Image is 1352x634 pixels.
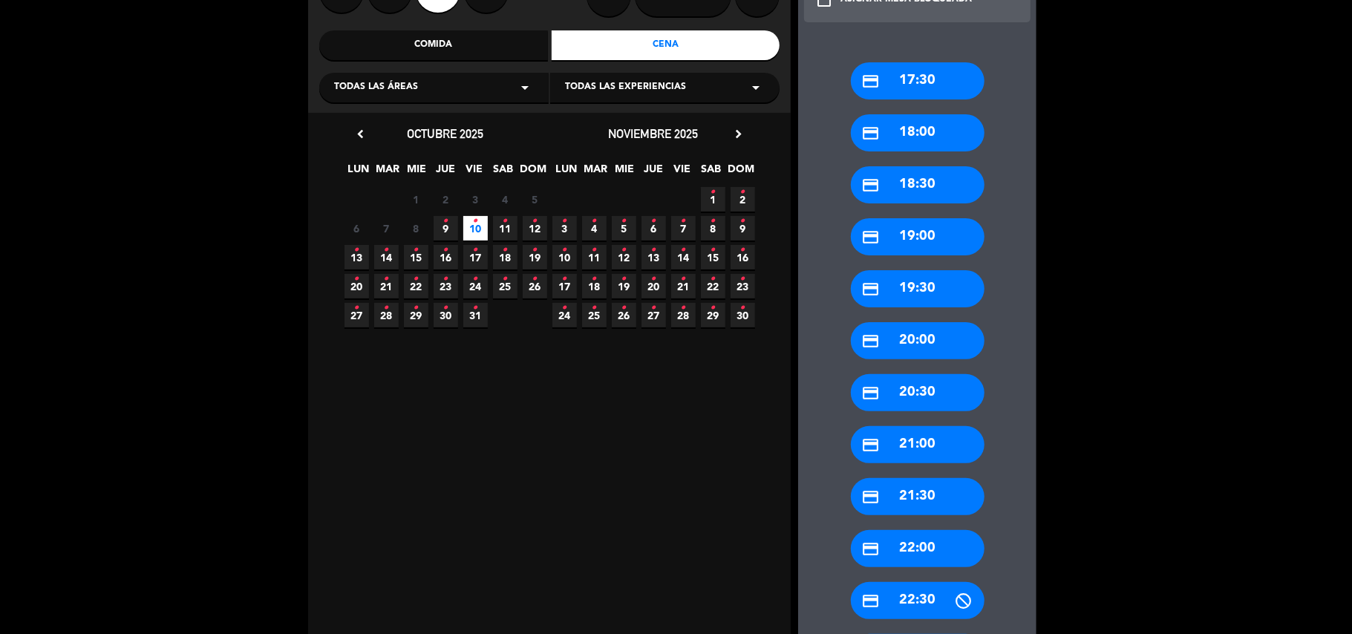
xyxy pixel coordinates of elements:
span: 10 [463,216,488,241]
i: • [354,238,359,262]
span: 26 [612,303,636,327]
i: • [384,296,389,320]
i: • [503,238,508,262]
span: 23 [731,274,755,298]
i: credit_card [862,124,881,143]
i: • [711,267,716,291]
span: 15 [404,245,428,269]
i: • [562,209,567,233]
span: noviembre 2025 [609,126,699,141]
i: • [473,296,478,320]
i: • [473,238,478,262]
span: 4 [493,187,517,212]
span: 22 [701,274,725,298]
span: MAR [584,160,608,185]
i: • [651,296,656,320]
i: • [740,296,745,320]
span: VIE [463,160,487,185]
span: 19 [523,245,547,269]
span: 18 [582,274,607,298]
span: 13 [641,245,666,269]
i: • [592,296,597,320]
span: 28 [671,303,696,327]
span: 21 [374,274,399,298]
i: • [592,238,597,262]
div: 21:00 [851,426,984,463]
i: • [740,238,745,262]
i: • [443,267,448,291]
i: • [621,296,627,320]
span: DOM [520,160,545,185]
span: LUN [347,160,371,185]
span: 11 [582,245,607,269]
span: MIE [613,160,637,185]
span: 12 [523,216,547,241]
i: • [681,267,686,291]
div: 22:30 [851,582,984,619]
i: • [562,267,567,291]
div: 22:00 [851,530,984,567]
span: 20 [344,274,369,298]
span: 16 [434,245,458,269]
span: 2 [434,187,458,212]
span: 19 [612,274,636,298]
span: 7 [671,216,696,241]
i: • [354,296,359,320]
i: • [740,209,745,233]
span: 29 [404,303,428,327]
i: • [503,209,508,233]
i: • [562,296,567,320]
span: 30 [731,303,755,327]
i: credit_card [862,176,881,195]
span: SAB [699,160,724,185]
i: • [384,267,389,291]
i: chevron_right [731,126,746,142]
span: LUN [555,160,579,185]
span: 13 [344,245,369,269]
span: 22 [404,274,428,298]
span: 7 [374,216,399,241]
span: 29 [701,303,725,327]
i: • [681,296,686,320]
i: • [621,209,627,233]
i: credit_card [862,280,881,298]
i: • [592,209,597,233]
div: Comida [319,30,548,60]
div: 19:30 [851,270,984,307]
i: • [651,209,656,233]
span: DOM [728,160,753,185]
i: • [473,267,478,291]
i: • [711,238,716,262]
i: • [354,267,359,291]
span: VIE [670,160,695,185]
span: 9 [731,216,755,241]
i: credit_card [862,592,881,610]
span: Todas las áreas [334,80,418,95]
i: • [414,296,419,320]
div: 21:30 [851,478,984,515]
span: 26 [523,274,547,298]
span: 8 [404,216,428,241]
span: 25 [493,274,517,298]
div: 20:30 [851,374,984,411]
span: 24 [463,274,488,298]
i: • [621,238,627,262]
i: • [503,267,508,291]
i: • [711,180,716,204]
i: • [651,267,656,291]
i: • [532,267,538,291]
span: 16 [731,245,755,269]
span: JUE [641,160,666,185]
i: credit_card [862,488,881,506]
span: 5 [612,216,636,241]
i: arrow_drop_down [747,79,765,97]
span: 23 [434,274,458,298]
span: 5 [523,187,547,212]
span: 27 [344,303,369,327]
span: 28 [374,303,399,327]
i: • [711,296,716,320]
i: credit_card [862,436,881,454]
span: 30 [434,303,458,327]
span: MAR [376,160,400,185]
span: 31 [463,303,488,327]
